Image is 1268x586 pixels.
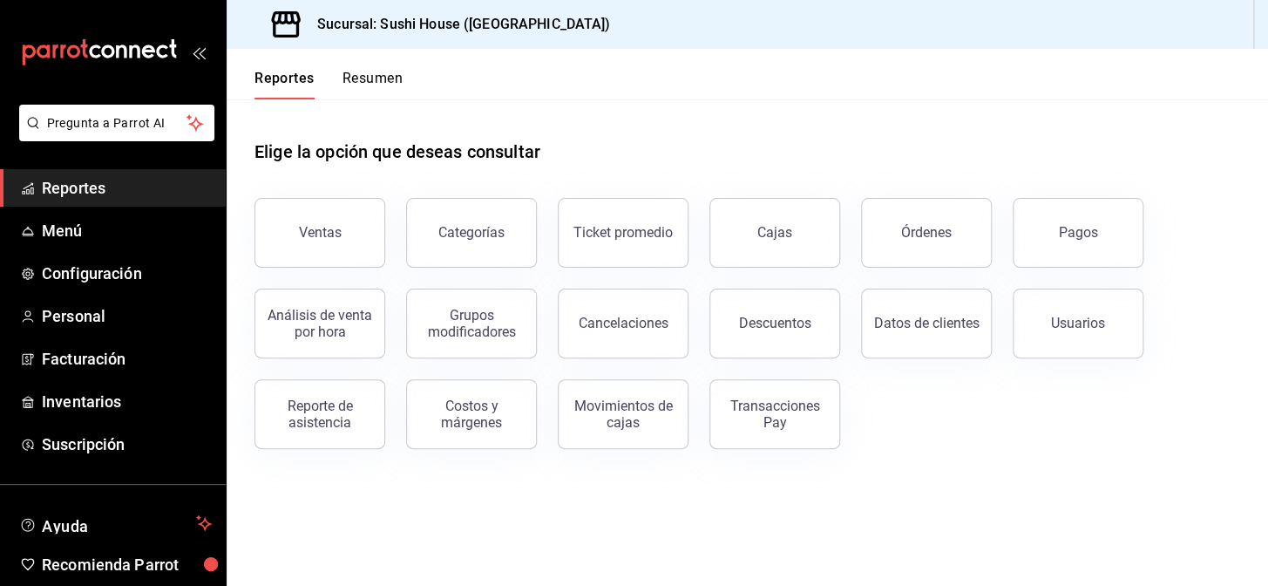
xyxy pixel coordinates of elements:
[417,398,526,431] div: Costos y márgenes
[1051,315,1105,331] div: Usuarios
[739,315,811,331] div: Descuentos
[42,219,212,242] span: Menú
[569,398,677,431] div: Movimientos de cajas
[42,433,212,456] span: Suscripción
[254,70,403,99] div: navigation tabs
[406,198,537,268] button: Categorías
[579,315,668,331] div: Cancelaciones
[558,379,688,449] button: Movimientos de cajas
[42,513,189,534] span: Ayuda
[254,70,315,99] button: Reportes
[757,224,792,241] div: Cajas
[861,198,992,268] button: Órdenes
[406,289,537,358] button: Grupos modificadores
[42,262,212,285] span: Configuración
[1013,289,1143,358] button: Usuarios
[558,198,688,268] button: Ticket promedio
[303,14,610,35] h3: Sucursal: Sushi House ([GEOGRAPHIC_DATA])
[42,390,212,413] span: Inventarios
[721,398,829,431] div: Transacciones Pay
[266,398,374,431] div: Reporte de asistencia
[266,307,374,340] div: Análisis de venta por hora
[342,70,403,99] button: Resumen
[42,553,212,576] span: Recomienda Parrot
[1059,224,1098,241] div: Pagos
[254,289,385,358] button: Análisis de venta por hora
[1013,198,1143,268] button: Pagos
[299,224,342,241] div: Ventas
[861,289,992,358] button: Datos de clientes
[47,114,187,133] span: Pregunta a Parrot AI
[42,176,212,200] span: Reportes
[406,379,537,449] button: Costos y márgenes
[874,315,980,331] div: Datos de clientes
[42,347,212,371] span: Facturación
[192,45,206,59] button: open_drawer_menu
[709,379,840,449] button: Transacciones Pay
[254,379,385,449] button: Reporte de asistencia
[709,198,840,268] button: Cajas
[42,304,212,328] span: Personal
[438,224,505,241] div: Categorías
[901,224,952,241] div: Órdenes
[558,289,688,358] button: Cancelaciones
[254,198,385,268] button: Ventas
[573,224,673,241] div: Ticket promedio
[19,105,214,141] button: Pregunta a Parrot AI
[12,126,214,145] a: Pregunta a Parrot AI
[254,139,540,165] h1: Elige la opción que deseas consultar
[417,307,526,340] div: Grupos modificadores
[709,289,840,358] button: Descuentos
